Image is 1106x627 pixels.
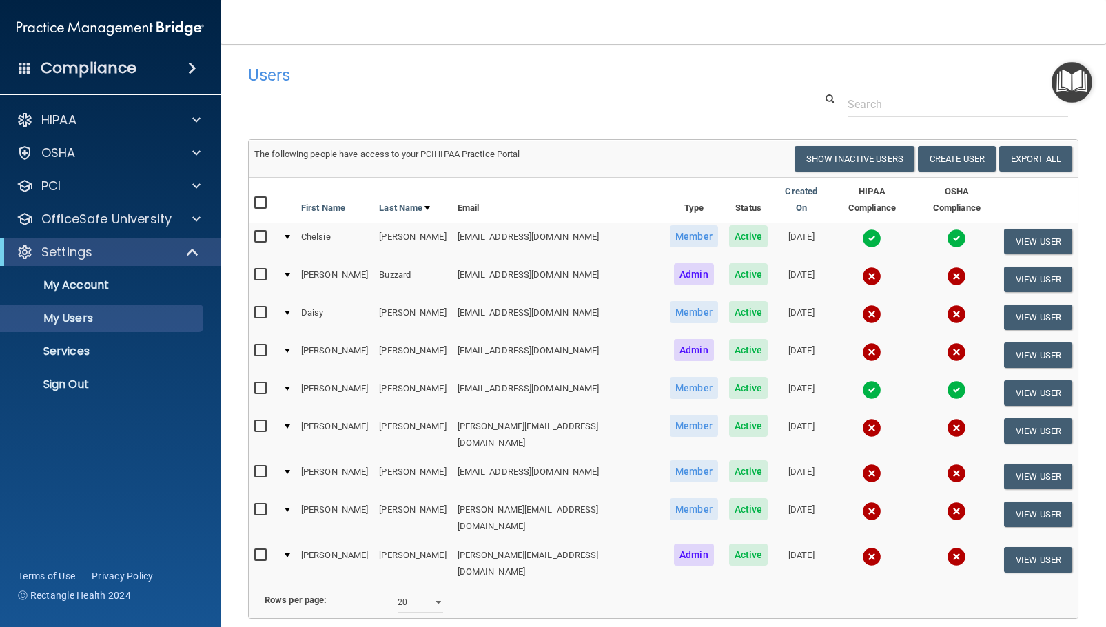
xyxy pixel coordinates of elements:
th: Type [664,178,724,223]
td: [EMAIL_ADDRESS][DOMAIN_NAME] [452,260,665,298]
td: [DATE] [773,260,829,298]
span: Active [729,263,768,285]
span: Admin [674,339,714,361]
td: [PERSON_NAME] [373,223,451,260]
td: [EMAIL_ADDRESS][DOMAIN_NAME] [452,223,665,260]
h4: Compliance [41,59,136,78]
td: [PERSON_NAME][EMAIL_ADDRESS][DOMAIN_NAME] [452,541,665,586]
a: Export All [999,146,1072,172]
p: PCI [41,178,61,194]
td: [DATE] [773,223,829,260]
td: [PERSON_NAME] [296,336,373,374]
td: [DATE] [773,412,829,458]
img: cross.ca9f0e7f.svg [947,464,966,483]
a: OfficeSafe University [17,211,201,227]
img: cross.ca9f0e7f.svg [947,342,966,362]
button: View User [1004,380,1072,406]
input: Search [848,92,1068,117]
button: View User [1004,547,1072,573]
span: Active [729,377,768,399]
th: OSHA Compliance [915,178,999,223]
span: Active [729,339,768,361]
th: Status [724,178,774,223]
span: Active [729,225,768,247]
img: cross.ca9f0e7f.svg [862,342,881,362]
span: Admin [674,544,714,566]
span: Active [729,415,768,437]
td: [DATE] [773,298,829,336]
p: My Users [9,311,197,325]
span: Active [729,301,768,323]
a: Last Name [379,200,430,216]
button: Create User [918,146,996,172]
button: View User [1004,342,1072,368]
img: cross.ca9f0e7f.svg [947,418,966,438]
button: View User [1004,305,1072,330]
button: View User [1004,267,1072,292]
td: [PERSON_NAME] [296,412,373,458]
p: OSHA [41,145,76,161]
td: [PERSON_NAME][EMAIL_ADDRESS][DOMAIN_NAME] [452,412,665,458]
td: [PERSON_NAME] [296,374,373,412]
td: [DATE] [773,336,829,374]
td: [DATE] [773,495,829,541]
button: View User [1004,418,1072,444]
img: cross.ca9f0e7f.svg [862,267,881,286]
button: Show Inactive Users [795,146,914,172]
b: Rows per page: [265,595,327,605]
td: [PERSON_NAME] [373,374,451,412]
td: [EMAIL_ADDRESS][DOMAIN_NAME] [452,336,665,374]
a: First Name [301,200,345,216]
th: HIPAA Compliance [829,178,914,223]
p: Settings [41,244,92,260]
img: cross.ca9f0e7f.svg [862,464,881,483]
td: [PERSON_NAME] [373,458,451,495]
td: [PERSON_NAME] [373,336,451,374]
p: Services [9,345,197,358]
img: cross.ca9f0e7f.svg [862,418,881,438]
span: Member [670,498,718,520]
td: [PERSON_NAME] [373,412,451,458]
a: Terms of Use [18,569,75,583]
td: [PERSON_NAME][EMAIL_ADDRESS][DOMAIN_NAME] [452,495,665,541]
td: [DATE] [773,374,829,412]
img: cross.ca9f0e7f.svg [862,305,881,324]
span: Member [670,225,718,247]
button: View User [1004,464,1072,489]
td: [PERSON_NAME] [296,541,373,586]
span: Member [670,377,718,399]
img: tick.e7d51cea.svg [862,380,881,400]
a: OSHA [17,145,201,161]
span: Member [670,460,718,482]
h4: Users [248,66,724,84]
td: [PERSON_NAME] [373,298,451,336]
img: cross.ca9f0e7f.svg [947,305,966,324]
span: The following people have access to your PCIHIPAA Practice Portal [254,149,520,159]
td: [PERSON_NAME] [296,495,373,541]
p: My Account [9,278,197,292]
th: Email [452,178,665,223]
a: Created On [779,183,823,216]
span: Active [729,498,768,520]
p: OfficeSafe University [41,211,172,227]
span: Active [729,460,768,482]
td: Buzzard [373,260,451,298]
button: View User [1004,229,1072,254]
img: cross.ca9f0e7f.svg [862,547,881,566]
span: Admin [674,263,714,285]
a: Privacy Policy [92,569,154,583]
td: [PERSON_NAME] [296,260,373,298]
td: Chelsie [296,223,373,260]
img: tick.e7d51cea.svg [862,229,881,248]
span: Member [670,301,718,323]
a: Settings [17,244,200,260]
img: cross.ca9f0e7f.svg [947,502,966,521]
a: PCI [17,178,201,194]
span: Ⓒ Rectangle Health 2024 [18,588,131,602]
td: [DATE] [773,541,829,586]
td: [PERSON_NAME] [373,495,451,541]
p: HIPAA [41,112,76,128]
td: Daisy [296,298,373,336]
span: Member [670,415,718,437]
p: Sign Out [9,378,197,391]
